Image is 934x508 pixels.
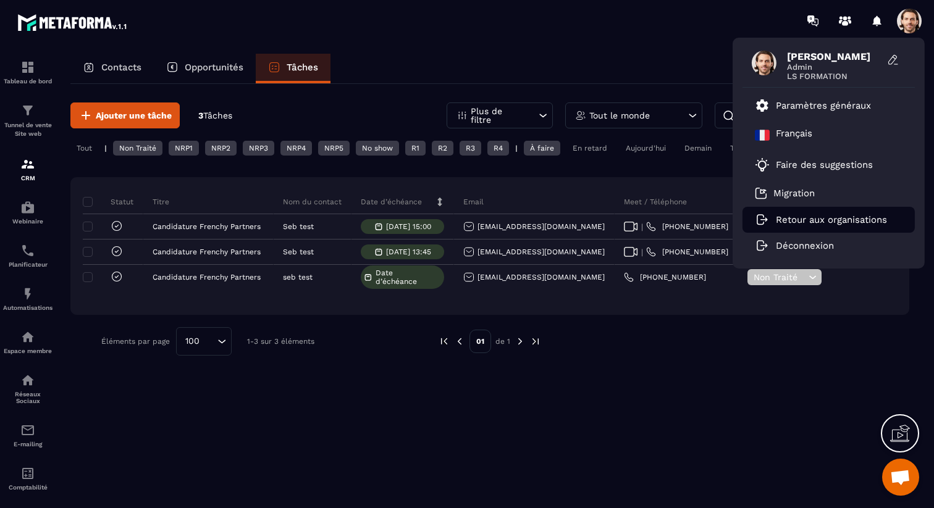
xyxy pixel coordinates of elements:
[755,98,871,113] a: Paramètres généraux
[204,335,214,348] input: Search for option
[20,103,35,118] img: formation
[203,110,232,120] span: Tâches
[755,157,887,172] a: Faire des suggestions
[185,62,243,73] p: Opportunités
[283,248,314,256] p: Seb test
[153,273,261,281] p: Candidature Frenchy Partners
[882,459,919,496] a: Ouvrir le chat
[198,110,232,122] p: 3
[3,348,53,354] p: Espace membre
[20,330,35,344] img: automations
[755,214,887,225] a: Retour aux organisations
[776,214,887,225] p: Retour aux organisations
[3,277,53,320] a: automationsautomationsAutomatisations
[3,364,53,414] a: social-networksocial-networkRéseaux Sociaux
[376,269,441,286] span: Date d’échéance
[386,248,431,256] p: [DATE] 13:45
[3,320,53,364] a: automationsautomationsEspace membre
[101,337,170,346] p: Éléments par page
[515,144,518,152] p: |
[3,175,53,181] p: CRM
[101,62,141,73] p: Contacts
[356,141,399,156] div: No show
[104,144,107,152] p: |
[776,240,834,251] p: Déconnexion
[20,373,35,388] img: social-network
[113,141,162,156] div: Non Traité
[3,78,53,85] p: Tableau de bord
[20,157,35,172] img: formation
[463,197,484,207] p: Email
[646,247,728,257] a: [PHONE_NUMBER]
[283,273,313,281] p: seb test
[154,54,256,83] a: Opportunités
[524,141,560,156] div: À faire
[20,423,35,438] img: email
[3,191,53,234] a: automationsautomationsWebinaire
[256,54,330,83] a: Tâches
[70,54,154,83] a: Contacts
[280,141,312,156] div: NRP4
[589,111,650,120] p: Tout le monde
[176,327,232,356] div: Search for option
[530,336,541,347] img: next
[3,391,53,404] p: Réseaux Sociaux
[20,200,35,215] img: automations
[624,272,706,282] a: [PHONE_NUMBER]
[439,336,450,347] img: prev
[641,248,643,257] span: |
[641,222,643,231] span: |
[181,335,204,348] span: 100
[776,128,812,143] p: Français
[515,336,526,347] img: next
[3,304,53,311] p: Automatisations
[247,337,314,346] p: 1-3 sur 3 éléments
[287,62,318,73] p: Tâches
[754,272,806,282] span: Non Traité
[3,484,53,491] p: Comptabilité
[776,100,871,111] p: Paramètres généraux
[471,107,525,124] p: Plus de filtre
[755,187,815,199] a: Migration
[70,141,98,156] div: Tout
[3,94,53,148] a: formationformationTunnel de vente Site web
[3,414,53,457] a: emailemailE-mailing
[3,457,53,500] a: accountantaccountantComptabilité
[454,336,465,347] img: prev
[624,197,687,207] p: Meet / Téléphone
[678,141,718,156] div: Demain
[96,109,172,122] span: Ajouter une tâche
[460,141,481,156] div: R3
[153,248,261,256] p: Candidature Frenchy Partners
[318,141,350,156] div: NRP5
[495,336,510,346] p: de 1
[243,141,274,156] div: NRP3
[566,141,613,156] div: En retard
[20,243,35,258] img: scheduler
[153,222,261,231] p: Candidature Frenchy Partners
[86,197,133,207] p: Statut
[3,121,53,138] p: Tunnel de vente Site web
[405,141,426,156] div: R1
[205,141,237,156] div: NRP2
[620,141,672,156] div: Aujourd'hui
[283,197,342,207] p: Nom du contact
[3,441,53,448] p: E-mailing
[432,141,453,156] div: R2
[153,197,169,207] p: Titre
[20,60,35,75] img: formation
[776,159,873,170] p: Faire des suggestions
[3,234,53,277] a: schedulerschedulerPlanificateur
[386,222,431,231] p: [DATE] 15:00
[469,330,491,353] p: 01
[3,218,53,225] p: Webinaire
[20,286,35,301] img: automations
[487,141,509,156] div: R4
[283,222,314,231] p: Seb test
[3,261,53,268] p: Planificateur
[724,141,765,156] div: Terminé
[3,148,53,191] a: formationformationCRM
[169,141,199,156] div: NRP1
[361,197,422,207] p: Date d’échéance
[17,11,128,33] img: logo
